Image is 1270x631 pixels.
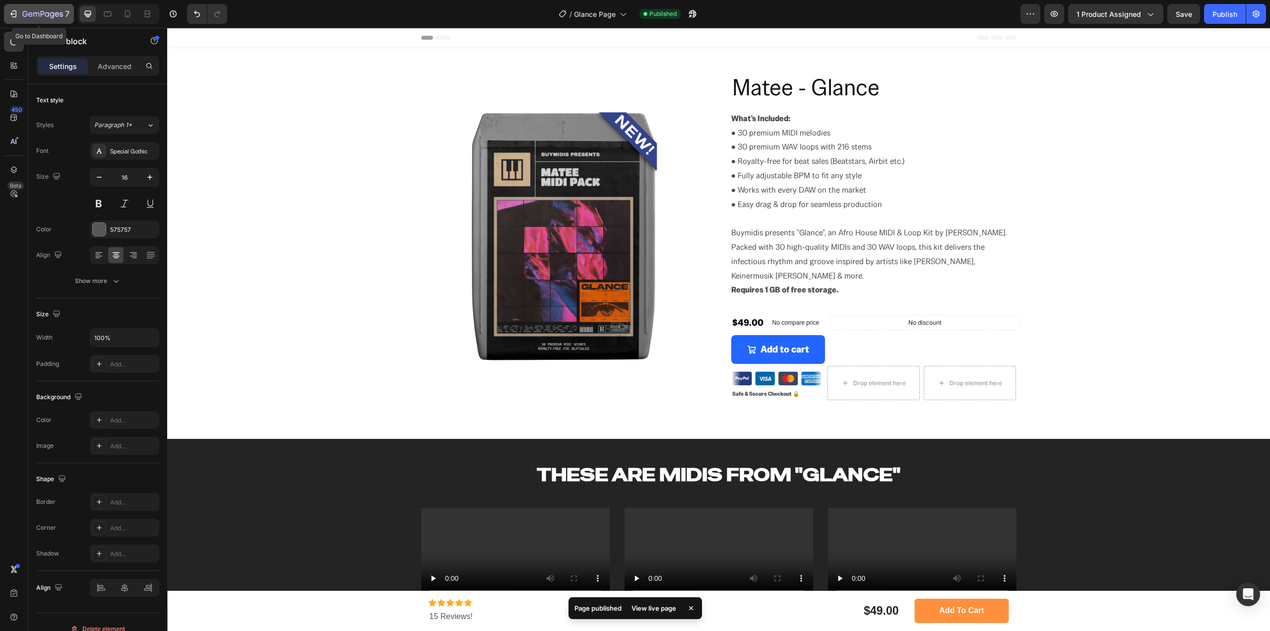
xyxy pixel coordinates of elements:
div: Add... [110,442,157,451]
img: Credit Card Icons [654,343,747,358]
div: Size [36,308,63,321]
div: Align [36,249,64,262]
span: Paragraph 1* [94,121,132,130]
div: Open Intercom Messenger [1236,582,1260,606]
div: Text style [36,96,63,105]
p: Page published [574,603,622,613]
div: 450 [9,106,24,114]
div: Add... [110,498,157,507]
div: Undo/Redo [187,4,227,24]
button: 1 product assigned [1068,4,1163,24]
div: Align [36,581,64,595]
strong: Safe & Secure Checkout 🔒 [565,362,633,369]
p: 15 Reviews! [262,584,494,594]
input: Auto [90,329,159,347]
div: Beta [7,182,24,190]
button: Save [1167,4,1200,24]
div: Add... [110,360,157,369]
p: No discount [741,290,774,299]
p: Text block [48,35,132,47]
button: Publish [1204,4,1246,24]
div: Corner [36,523,56,532]
div: Width [36,333,53,342]
button: 7 [4,4,74,24]
div: Image [36,441,54,450]
div: Padding [36,359,59,368]
div: Size [36,170,63,184]
span: Published [649,9,677,18]
div: Color [36,225,52,234]
div: Add to cart [772,578,817,588]
button: Show more [36,272,159,290]
video: Video [254,480,443,574]
div: Drop element here [782,351,835,359]
span: Glance Page [574,9,616,19]
h1: Matee - Glance [564,44,849,76]
div: Background [36,391,84,404]
img: Credit Card Icons [562,343,654,358]
video: Video [661,480,849,574]
iframe: Design area [167,28,1270,631]
span: 1 product assigned [1077,9,1141,19]
div: Show more [75,276,121,286]
h2: These are MIDIs from "glance" [254,435,849,460]
div: $49.00 [564,288,597,301]
div: Shadow [36,549,59,558]
p: No compare price [605,292,652,298]
div: $49.00 [499,575,733,592]
div: Add... [110,550,157,559]
div: Shape [36,473,68,486]
div: Color [36,416,52,424]
div: 575757 [110,225,157,234]
div: Add... [110,524,157,533]
div: Font [36,146,49,155]
div: Border [36,497,56,506]
div: Publish [1212,9,1237,19]
strong: Requires 1 GB of free storage. [564,257,671,267]
span: Save [1176,10,1192,18]
div: Special Gothic [110,147,157,156]
video: Video [457,480,646,574]
div: View live page [626,601,682,615]
p: Settings [49,61,77,71]
div: Add to cart [593,313,642,330]
div: Add... [110,416,157,425]
p: Advanced [98,61,131,71]
strong: What's Included: [564,85,623,96]
p: ● 30 premium MIDI melodies ● 30 premium WAV loops with 216 stems ● Royalty-free for beat sales (B... [564,85,840,268]
div: Drop element here [686,351,739,359]
button: Add to cart [748,571,842,595]
span: / [570,9,572,19]
div: Styles [36,121,54,130]
p: 7 [65,8,69,20]
button: Add to cart [564,307,658,336]
button: Paragraph 1* [90,116,159,134]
